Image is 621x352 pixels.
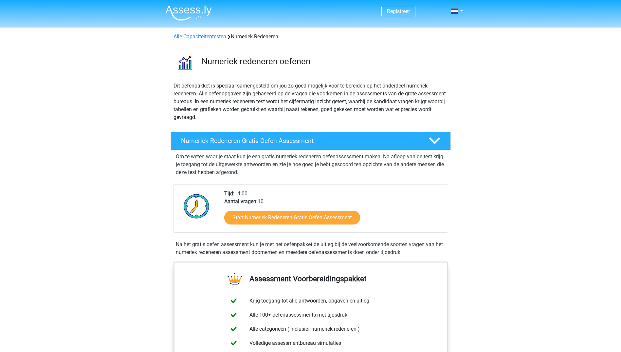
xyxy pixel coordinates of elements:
[219,190,447,232] div: 14:00 10
[387,8,410,14] a: Registreer
[174,82,448,121] p: Dit oefenpakket is speciaal samengesteld om jou zo goed mogelijk voor te bereiden op het onderdee...
[181,137,418,145] h4: Numeriek Redeneren Gratis Oefen Assessment
[174,33,226,40] a: Alle Capaciteitentesten
[180,190,213,223] img: Klok
[224,198,258,205] b: Aantal vragen:
[173,241,448,256] div: Na het gratis oefen assessment kun je met het oefenpakket de uitleg bij de veelvoorkomende soorte...
[165,5,212,21] img: Assessly
[224,211,360,225] a: Start Numeriek Redeneren Gratis Oefen Assessment
[202,56,446,67] h3: Numeriek redeneren oefenen
[171,49,199,76] img: numeriek redeneren
[168,132,453,150] a: Numeriek Redeneren Gratis Oefen Assessment
[171,33,450,41] div: Numeriek Redeneren
[224,190,234,197] b: Tijd:
[176,153,446,176] p: Om te weten waar je staat kun je een gratis numeriek redeneren oefenassessment maken. Na afloop v...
